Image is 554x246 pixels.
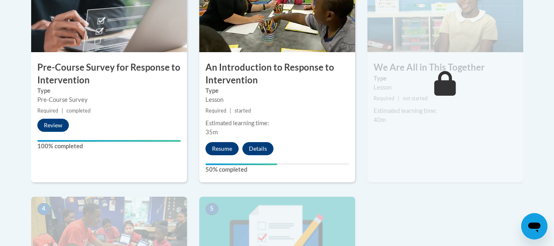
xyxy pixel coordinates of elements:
div: Your progress [205,163,277,165]
span: | [230,108,231,114]
span: 40m [374,116,386,123]
label: Type [374,74,517,83]
div: Pre-Course Survey [37,95,181,104]
label: Type [205,86,349,95]
iframe: Button to launch messaging window [521,213,547,239]
div: Lesson [374,83,517,92]
button: Resume [205,142,239,155]
span: completed [66,108,91,114]
h3: An Introduction to Response to Intervention [199,61,355,87]
span: | [62,108,63,114]
button: Review [37,119,69,132]
span: 5 [205,203,219,215]
div: Estimated learning time: [205,119,349,128]
div: Estimated learning time: [374,106,517,115]
span: Required [205,108,226,114]
span: not started [403,95,428,101]
span: 35m [205,129,218,136]
span: Required [37,108,58,114]
label: Type [37,86,181,95]
span: 4 [37,203,50,215]
div: Lesson [205,95,349,104]
div: Your progress [37,140,181,142]
h3: Pre-Course Survey for Response to Intervention [31,61,187,87]
span: Required [374,95,394,101]
button: Details [242,142,274,155]
h3: We Are All in This Together [367,61,523,74]
span: | [398,95,399,101]
label: 50% completed [205,165,349,174]
span: started [235,108,251,114]
label: 100% completed [37,142,181,151]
